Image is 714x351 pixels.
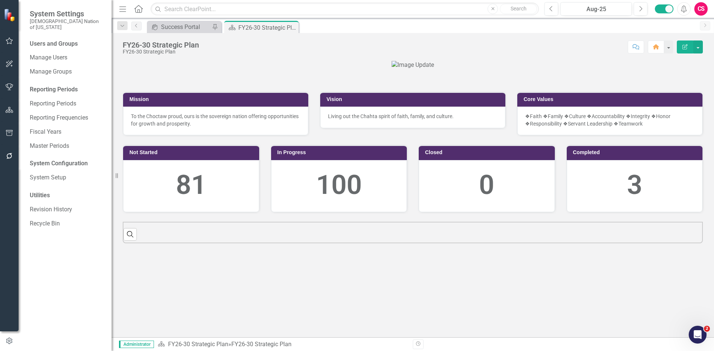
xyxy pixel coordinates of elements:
a: System Setup [30,173,104,182]
a: Reporting Periods [30,100,104,108]
a: Manage Users [30,53,104,62]
img: Image Update [392,61,434,69]
a: Fiscal Years [30,128,104,136]
small: [DEMOGRAPHIC_DATA] Nation of [US_STATE] [30,18,104,30]
h3: Vision [327,97,502,102]
h3: Closed [425,150,551,155]
div: FY26-30 Strategic Plan [123,49,199,55]
h3: In Progress [277,150,403,155]
a: FY26-30 Strategic Plan [168,341,228,348]
h3: Core Values [524,97,699,102]
div: FY26-30 Strategic Plan [123,41,199,49]
span: Search [511,6,527,12]
a: Success Portal [149,22,210,32]
a: Reporting Frequencies [30,114,104,122]
h3: Not Started [129,150,255,155]
button: CS [694,2,708,16]
iframe: Intercom live chat [689,326,707,344]
h3: Mission [129,97,305,102]
div: System Configuration [30,159,104,168]
div: 0 [427,166,547,204]
div: 100 [279,166,399,204]
a: Master Periods [30,142,104,150]
span: To the Choctaw proud, ours is the sovereign nation offering opportunities for growth and prosperity. [131,113,299,127]
span: Administrator [119,341,154,348]
p: ❖Faith ❖Family ❖Culture ❖Accountability ❖Integrity ❖Honor ❖Responsibility ❖Servant Leadership ❖Te... [525,113,695,127]
span: Living out the Chahta spirit of faith, family, and culture. [328,113,454,119]
a: Manage Groups [30,68,104,76]
span: System Settings [30,9,104,18]
button: Aug-25 [560,2,632,16]
input: Search ClearPoint... [151,3,539,16]
h3: Completed [573,150,699,155]
div: Utilities [30,191,104,200]
div: Reporting Periods [30,85,104,94]
div: FY26-30 Strategic Plan [238,23,297,32]
button: Search [500,4,537,14]
div: Users and Groups [30,40,104,48]
span: 2 [704,326,710,332]
div: Aug-25 [563,5,629,14]
a: Recycle Bin [30,220,104,228]
img: ClearPoint Strategy [4,9,17,22]
a: Revision History [30,205,104,214]
div: FY26-30 Strategic Plan [231,341,292,348]
div: » [158,340,407,349]
div: 3 [575,166,695,204]
div: Success Portal [161,22,210,32]
div: 81 [131,166,251,204]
